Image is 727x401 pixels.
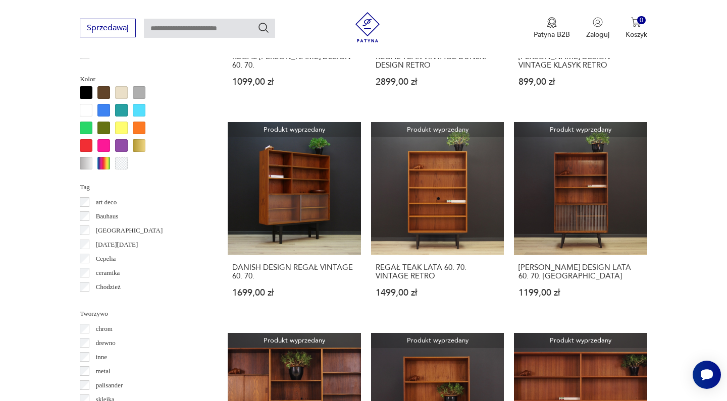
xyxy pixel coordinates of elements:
[80,308,203,319] p: Tworzywo
[637,16,646,25] div: 0
[376,263,499,280] h3: REGAŁ TEAK LATA 60. 70. VINTAGE RETRO
[514,122,647,316] a: Produkt wyprzedanyREGAŁ DUŃSKI DESIGN LATA 60. 70. PALISANDER[PERSON_NAME] DESIGN LATA 60. 70. [G...
[376,289,499,297] p: 1499,00 zł
[518,52,642,70] h3: [PERSON_NAME] DESIGN VINTAGE KLASYK RETRO
[631,17,641,27] img: Ikona koszyka
[232,289,356,297] p: 1699,00 zł
[96,296,120,307] p: Ćmielów
[232,78,356,86] p: 1099,00 zł
[534,30,570,39] p: Patyna B2B
[96,380,123,391] p: palisander
[96,323,113,334] p: chrom
[96,352,107,363] p: inne
[96,239,138,250] p: [DATE][DATE]
[96,267,120,278] p: ceramika
[626,17,647,39] button: 0Koszyk
[626,30,647,39] p: Koszyk
[376,52,499,70] h3: REGAŁ TEAK VINTAGE DUŃSKI DESIGN RETRO
[96,337,116,349] p: drewno
[232,263,356,280] h3: DANISH DESIGN REGAŁ VINTAGE 60. 70.
[547,17,557,28] img: Ikona medalu
[371,122,504,316] a: Produkt wyprzedanyREGAŁ TEAK LATA 60. 70. VINTAGE RETROREGAŁ TEAK LATA 60. 70. VINTAGE RETRO1499,...
[80,74,203,85] p: Kolor
[518,78,642,86] p: 899,00 zł
[257,22,270,34] button: Szukaj
[586,30,609,39] p: Zaloguj
[96,366,111,377] p: metal
[96,211,119,222] p: Bauhaus
[693,361,721,389] iframe: Smartsupp widget button
[593,17,603,27] img: Ikonka użytkownika
[352,12,383,42] img: Patyna - sklep z meblami i dekoracjami vintage
[228,122,360,316] a: Produkt wyprzedanyDANISH DESIGN REGAŁ VINTAGE 60. 70.DANISH DESIGN REGAŁ VINTAGE 60. 70.1699,00 zł
[534,17,570,39] a: Ikona medaluPatyna B2B
[96,197,117,208] p: art deco
[96,225,163,236] p: [GEOGRAPHIC_DATA]
[232,52,356,70] h3: REGAŁ [PERSON_NAME] DESIGN 60. 70.
[534,17,570,39] button: Patyna B2B
[80,182,203,193] p: Tag
[96,281,121,293] p: Chodzież
[518,289,642,297] p: 1199,00 zł
[376,78,499,86] p: 2899,00 zł
[586,17,609,39] button: Zaloguj
[80,25,136,32] a: Sprzedawaj
[96,253,116,264] p: Cepelia
[518,263,642,280] h3: [PERSON_NAME] DESIGN LATA 60. 70. [GEOGRAPHIC_DATA]
[80,19,136,37] button: Sprzedawaj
